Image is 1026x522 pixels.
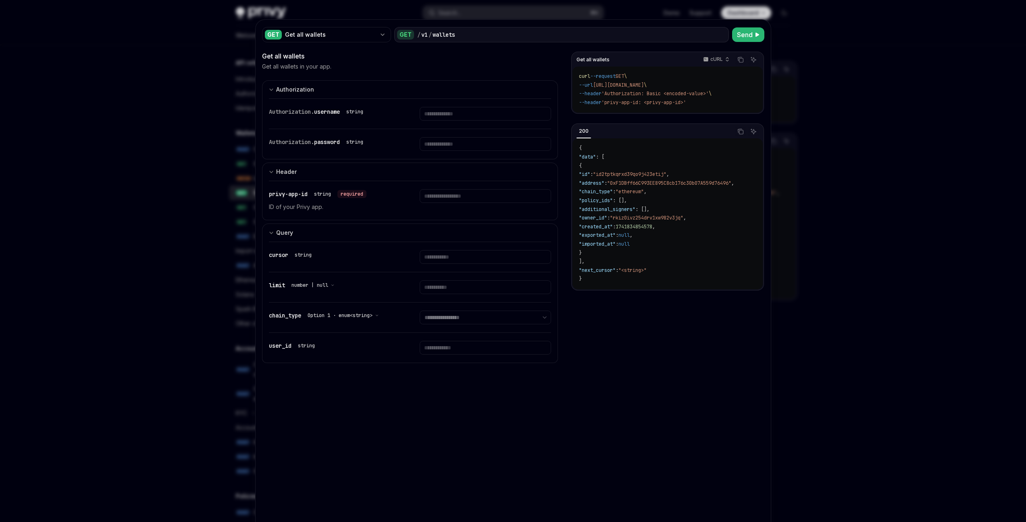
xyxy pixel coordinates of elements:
span: privy-app-id [269,190,308,198]
div: Get all wallets [262,51,558,61]
span: , [666,171,669,177]
span: : [604,180,607,186]
button: Option 1 · enum<string> [308,311,379,319]
span: [URL][DOMAIN_NAME] [593,82,644,88]
div: limit [269,280,338,290]
div: user_id [269,341,318,351]
span: --url [579,82,593,88]
button: Copy the contents from the code block [735,126,746,137]
span: "next_cursor" [579,267,616,274]
span: \ [644,82,647,88]
span: --header [579,99,601,106]
input: Enter username [420,107,551,121]
span: : [616,267,618,274]
span: "rkiz0ivz254drv1xw982v3jq" [610,215,683,221]
div: 200 [576,126,591,136]
button: Expand input section [262,163,558,181]
span: Get all wallets [576,56,610,63]
span: , [630,232,633,238]
span: "imported_at" [579,241,616,247]
span: "policy_ids" [579,197,613,204]
span: : [ [596,154,604,160]
span: { [579,163,582,169]
div: / [417,31,420,39]
div: privy-app-id [269,189,366,199]
button: GETGet all wallets [262,26,391,43]
span: Send [737,30,753,40]
span: Option 1 · enum<string> [308,312,373,319]
span: 'Authorization: Basic <encoded-value>' [601,90,709,97]
span: cursor [269,251,288,259]
button: number | null [291,281,335,289]
span: , [644,188,647,195]
input: Enter cursor [420,250,551,264]
span: "additional_signers" [579,206,635,213]
span: ], [579,258,585,265]
span: "chain_type" [579,188,613,195]
span: --header [579,90,601,97]
span: --request [590,73,616,79]
span: number | null [291,282,328,288]
span: "address" [579,180,604,186]
button: Ask AI [748,126,759,137]
p: ID of your Privy app. [269,202,400,212]
span: null [618,232,630,238]
span: \ [624,73,627,79]
input: Enter limit [420,280,551,294]
div: GET [397,30,414,40]
span: : [], [635,206,649,213]
span: "id" [579,171,590,177]
span: "created_at" [579,223,613,230]
span: "owner_id" [579,215,607,221]
span: \ [709,90,712,97]
span: { [579,145,582,151]
span: username [314,108,340,115]
span: password [314,138,340,146]
div: Authorization.password [269,137,366,147]
div: required [337,190,366,198]
span: "ethereum" [616,188,644,195]
span: : [616,232,618,238]
span: "exported_at" [579,232,616,238]
button: Expand input section [262,223,558,242]
button: Expand input section [262,80,558,98]
span: GET [616,73,624,79]
span: , [683,215,686,221]
select: Select chain_type [420,311,551,324]
span: curl [579,73,590,79]
button: Copy the contents from the code block [735,54,746,65]
span: : [613,223,616,230]
div: Authorization [276,85,314,94]
div: GET [265,30,282,40]
button: cURL [699,53,733,67]
span: limit [269,282,285,289]
div: Header [276,167,297,177]
span: "id2tptkqrxd39qo9j423etij" [593,171,666,177]
div: wallets [433,31,455,39]
span: Authorization. [269,108,314,115]
div: chain_type [269,311,382,320]
span: : [590,171,593,177]
div: Query [276,228,293,238]
p: Get all wallets in your app. [262,63,331,71]
span: user_id [269,342,291,349]
div: Get all wallets [285,31,376,39]
span: : [607,215,610,221]
span: Authorization. [269,138,314,146]
span: "0xF1DBff66C993EE895C8cb176c30b07A559d76496" [607,180,731,186]
span: : [613,188,616,195]
span: 'privy-app-id: <privy-app-id>' [601,99,686,106]
button: Ask AI [748,54,759,65]
span: } [579,250,582,256]
div: v1 [421,31,428,39]
span: "data" [579,154,596,160]
input: Enter password [420,137,551,151]
span: , [652,223,655,230]
div: Authorization.username [269,107,366,117]
input: Enter privy-app-id [420,189,551,203]
span: "<string>" [618,267,647,274]
span: chain_type [269,312,301,319]
span: : [], [613,197,627,204]
span: 1741834854578 [616,223,652,230]
button: Send [732,27,764,42]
